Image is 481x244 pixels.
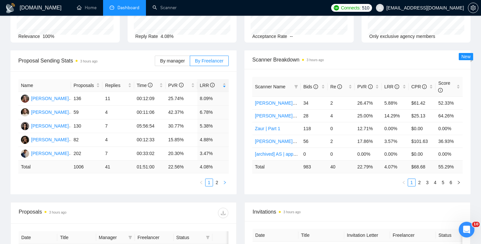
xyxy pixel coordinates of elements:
[390,229,436,242] th: Freelancer
[197,179,205,186] button: left
[134,161,166,173] td: 01:51:00
[423,179,431,186] li: 3
[213,179,221,186] a: 2
[161,34,174,39] span: 4.08%
[197,106,229,119] td: 6.78%
[468,5,478,10] a: setting
[400,179,408,186] li: Previous Page
[74,82,95,89] span: Proposals
[105,82,126,89] span: Replies
[334,5,339,10] img: upwork-logo.png
[134,133,166,147] td: 00:12:33
[468,3,478,13] button: setting
[31,150,69,157] div: [PERSON_NAME]
[436,135,463,148] td: 36.93%
[337,84,342,89] span: info-circle
[166,119,197,133] td: 30.77%
[357,84,373,89] span: PVR
[368,84,373,89] span: info-circle
[102,79,134,92] th: Replies
[416,179,423,186] a: 2
[400,179,408,186] button: left
[21,96,69,101] a: MS[PERSON_NAME]
[218,208,228,218] button: download
[99,234,126,241] span: Manager
[205,179,213,186] a: 1
[439,179,447,186] a: 5
[447,179,454,186] a: 6
[166,133,197,147] td: 15.85%
[102,161,134,173] td: 41
[355,135,382,148] td: 17.86%
[409,148,436,160] td: $0.00
[31,136,69,143] div: [PERSON_NAME]
[369,34,436,39] span: Only exclusive agency members
[341,4,361,11] span: Connects:
[253,208,462,216] span: Invitations
[179,83,184,87] span: info-circle
[166,161,197,173] td: 22.56 %
[21,123,69,128] a: AP[PERSON_NAME]
[330,84,342,89] span: Re
[96,231,135,244] th: Manager
[382,122,409,135] td: 0.00%
[459,222,474,237] iframe: Intercom live chat
[57,231,96,244] th: Title
[128,235,132,239] span: filter
[221,179,229,186] li: Next Page
[328,122,355,135] td: 0
[168,83,184,88] span: PVR
[21,136,29,144] img: AS
[431,179,439,186] li: 4
[301,109,328,122] td: 28
[255,113,344,118] a: [PERSON_NAME] | MVP Development | AA
[384,84,399,89] span: LRR
[5,3,16,13] img: logo
[71,161,102,173] td: 1006
[472,222,480,227] span: 10
[253,229,298,242] th: Date
[424,179,431,186] a: 3
[438,80,450,93] span: Score
[255,151,360,157] a: [archived] AS | app dev|Shopify | [PERSON_NAME]
[411,84,427,89] span: CPR
[71,147,102,161] td: 202
[422,84,427,89] span: info-circle
[328,160,355,173] td: 40
[382,135,409,148] td: 3.57%
[402,181,406,184] span: left
[301,148,328,160] td: 0
[355,148,382,160] td: 0.00%
[21,108,29,116] img: NN
[19,208,124,218] div: Proposals
[436,160,463,173] td: 55.29 %
[457,181,461,184] span: right
[127,233,134,242] span: filter
[252,34,287,39] span: Acceptance Rate
[71,106,102,119] td: 59
[395,84,399,89] span: info-circle
[436,122,463,135] td: 0.00%
[218,210,228,216] span: download
[252,160,301,173] td: Total
[71,79,102,92] th: Proposals
[134,106,166,119] td: 00:11:06
[21,109,69,114] a: NN[PERSON_NAME]
[134,119,166,133] td: 05:56:54
[31,109,69,116] div: [PERSON_NAME]
[197,147,229,161] td: 3.47%
[134,92,166,106] td: 00:12:09
[137,83,152,88] span: Time
[409,122,436,135] td: $0.00
[166,92,197,106] td: 25.74%
[301,122,328,135] td: 118
[255,139,313,144] a: [PERSON_NAME] | WP | KS
[148,83,152,87] span: info-circle
[313,84,318,89] span: info-circle
[461,54,471,59] span: New
[328,109,355,122] td: 4
[355,96,382,109] td: 26.47%
[71,133,102,147] td: 82
[71,92,102,106] td: 136
[135,34,158,39] span: Reply Rate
